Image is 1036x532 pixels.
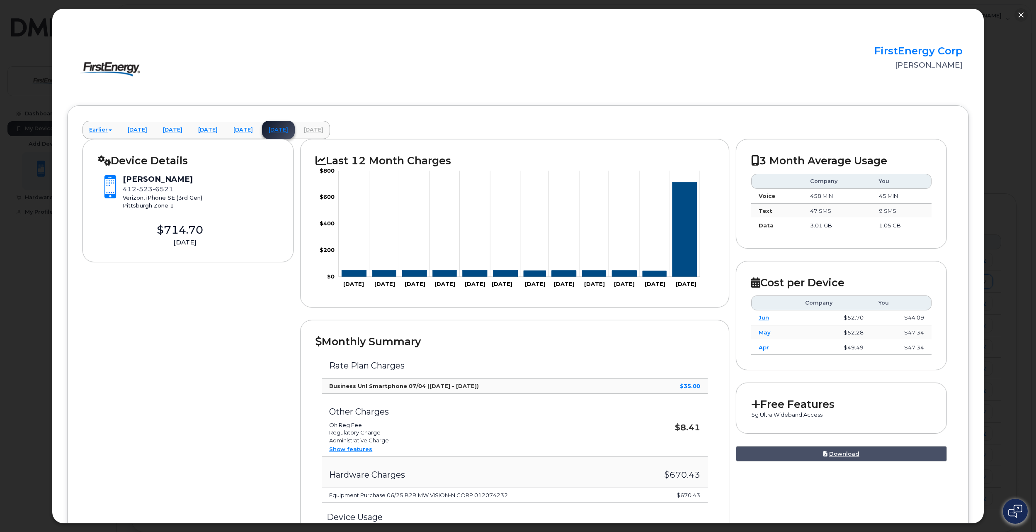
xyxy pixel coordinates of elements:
[322,488,627,503] td: Equipment Purchase 06/25 B2B MW VISION-N CORP 012074232
[343,281,364,287] tspan: [DATE]
[871,340,932,355] td: $47.34
[751,411,932,419] p: 5g Ultra Wideband Access
[329,361,700,370] h3: Rate Plan Charges
[329,407,620,416] h3: Other Charges
[329,446,372,452] a: Show features
[434,281,455,287] tspan: [DATE]
[798,340,871,355] td: $49.49
[798,295,871,310] th: Company
[871,310,932,325] td: $44.09
[759,344,769,351] a: Apr
[736,446,947,461] a: Download
[98,222,262,238] div: $714.70
[315,335,714,348] h2: Monthly Summary
[759,329,771,336] a: May
[675,422,700,432] strong: $8.41
[329,421,620,429] li: Oh Reg Fee
[329,383,479,389] strong: Business Unl Smartphone 07/04 ([DATE] - [DATE])
[645,281,665,287] tspan: [DATE]
[525,281,546,287] tspan: [DATE]
[614,281,635,287] tspan: [DATE]
[680,383,700,389] strong: $35.00
[751,398,932,410] h2: Free Features
[327,273,335,280] tspan: $0
[374,281,395,287] tspan: [DATE]
[635,470,700,479] h3: $670.43
[798,325,871,340] td: $52.28
[1008,505,1022,518] img: Open chat
[751,276,932,289] h2: Cost per Device
[759,314,769,321] a: Jun
[798,310,871,325] td: $52.70
[627,488,708,503] td: $670.43
[584,281,605,287] tspan: [DATE]
[676,281,696,287] tspan: [DATE]
[492,281,513,287] tspan: [DATE]
[554,281,575,287] tspan: [DATE]
[320,246,335,253] tspan: $200
[320,167,700,287] g: Chart
[98,238,272,247] div: [DATE]
[405,281,425,287] tspan: [DATE]
[329,429,620,437] li: Regulatory Charge
[342,183,697,277] g: Series
[871,295,932,310] th: You
[465,281,485,287] tspan: [DATE]
[329,437,620,444] li: Administrative Charge
[871,325,932,340] td: $47.34
[329,470,620,479] h3: Hardware Charges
